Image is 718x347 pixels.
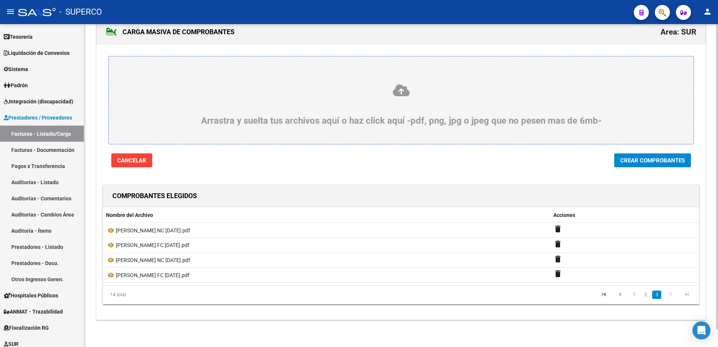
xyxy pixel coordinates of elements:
mat-icon: delete [553,269,562,278]
li: page 2 [640,288,651,301]
a: 1 [630,291,639,299]
span: Fiscalización RG [4,324,49,332]
h2: Area: SUR [660,25,696,39]
span: Prestadores / Proveedores [4,114,72,122]
datatable-header-cell: Nombre del Archivo [103,207,550,223]
mat-icon: person [703,7,712,16]
span: [PERSON_NAME] NC [DATE].pdf [116,227,190,233]
a: go to last page [680,291,694,299]
mat-icon: menu [6,7,15,16]
span: Cancelar [117,157,146,164]
span: Tesorería [4,33,33,41]
span: [PERSON_NAME] FC [DATE].pdf [116,242,189,248]
li: page 1 [629,288,640,301]
datatable-header-cell: Acciones [550,207,700,223]
span: Hospitales Públicos [4,291,58,300]
div: Open Intercom Messenger [692,321,710,339]
a: 3 [652,291,661,299]
li: page 3 [651,288,662,301]
button: Crear Comprobantes [614,153,691,167]
span: ANMAT - Trazabilidad [4,308,63,316]
mat-icon: delete [553,224,562,233]
a: go to previous page [613,291,627,299]
span: - SUPERCO [59,4,102,20]
span: Nombre del Archivo [106,212,153,218]
span: Liquidación de Convenios [4,49,70,57]
span: Integración (discapacidad) [4,97,73,106]
div: 14 total [103,285,221,304]
span: [PERSON_NAME] NC [DATE].pdf [116,257,190,263]
a: 2 [641,291,650,299]
span: Sistema [4,65,28,73]
h1: CARGA MASIVA DE COMPROBANTES [106,26,235,38]
div: Arrastra y suelta tus archivos aquí o haz click aquí -pdf, png, jpg o jpeg que no pesen mas de 6mb- [127,83,676,126]
mat-icon: delete [553,255,562,264]
button: Cancelar [111,153,152,167]
span: Acciones [553,212,575,218]
span: Padrón [4,81,28,89]
a: go to next page [663,291,678,299]
a: go to first page [597,291,611,299]
span: [PERSON_NAME] FC [DATE].pdf [116,272,189,278]
mat-icon: delete [553,239,562,249]
h1: COMPROBANTES ELEGIDOS [112,190,197,202]
span: Crear Comprobantes [620,157,685,164]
